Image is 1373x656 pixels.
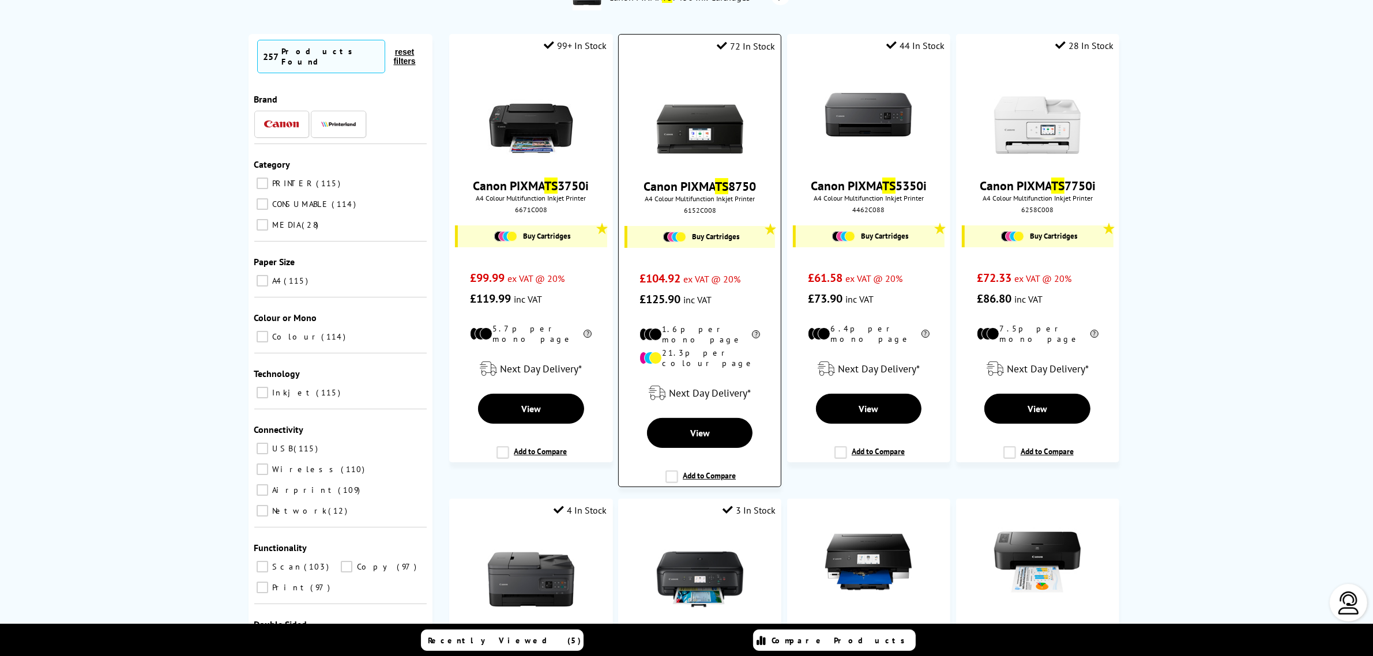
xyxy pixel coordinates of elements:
[980,178,1096,194] a: Canon PIXMATS7750i
[397,561,419,572] span: 97
[254,368,300,379] span: Technology
[977,270,1011,285] span: £72.33
[723,504,776,516] div: 3 In Stock
[793,353,945,385] div: modal_delivery
[385,47,423,66] button: reset filters
[270,561,303,572] span: Scan
[470,291,511,306] span: £119.99
[270,506,328,516] span: Network
[514,293,542,305] span: inc VAT
[683,273,740,285] span: ex VAT @ 20%
[354,561,396,572] span: Copy
[834,446,905,468] label: Add to Compare
[965,205,1111,214] div: 6258C008
[464,231,601,242] a: Buy Cartridges
[421,629,584,651] a: Recently Viewed (5)
[282,46,379,67] div: Products Found
[470,323,592,344] li: 5.7p per mono page
[665,470,736,492] label: Add to Compare
[473,178,589,194] a: Canon PIXMATS3750i
[270,199,331,209] span: CONSUMABLE
[994,519,1081,605] img: Canon-PIXMA-TS205-Front-Print-Small.jpg
[1055,40,1114,51] div: 28 In Stock
[254,256,295,267] span: Paper Size
[808,323,930,344] li: 6.4p per mono page
[669,386,751,399] span: Next Day Delivery*
[683,294,712,306] span: inc VAT
[521,403,541,414] span: View
[332,199,359,209] span: 114
[715,178,728,194] mark: TS
[264,51,279,62] span: 257
[640,271,680,286] span: £104.92
[311,582,333,593] span: 97
[270,387,315,398] span: Inkjet
[554,504,607,516] div: 4 In Stock
[1051,178,1064,194] mark: TS
[257,582,268,593] input: Print 97
[257,484,268,496] input: Airprint 109
[257,219,268,231] input: MEDIA 28
[254,93,278,105] span: Brand
[257,463,268,475] input: Wireless 110
[270,464,340,474] span: Wireless
[717,40,775,52] div: 72 In Stock
[270,443,293,454] span: USB
[494,231,517,242] img: Cartridges
[825,519,912,605] img: Canon-PIXMA-TS8350-front-small.jpg
[254,424,304,435] span: Connectivity
[455,353,607,385] div: modal_delivery
[1014,293,1043,305] span: inc VAT
[640,348,760,368] li: 21.3p per colour page
[1014,273,1071,284] span: ex VAT @ 20%
[257,505,268,516] input: Network 12
[657,72,743,159] img: Canon-TS8750-Front-Small.jpg
[254,159,291,170] span: Category
[1001,231,1024,242] img: Cartridges
[270,220,301,230] span: MEDIA
[962,194,1114,202] span: A4 Colour Multifunction Inkjet Printer
[644,178,756,194] a: Canon PIXMATS8750
[690,427,710,439] span: View
[458,205,604,214] div: 6671C008
[663,232,686,242] img: Cartridges
[772,635,912,646] span: Compare Products
[270,178,315,188] span: PRINTER
[523,231,570,241] span: Buy Cartridges
[257,198,268,210] input: CONSUMABLE 114
[270,331,321,342] span: Colour
[832,231,855,242] img: Cartridges
[811,178,927,194] a: Canon PIXMATS5350i
[796,205,942,214] div: 4462C088
[544,178,558,194] mark: TS
[633,232,769,242] a: Buy Cartridges
[692,232,739,242] span: Buy Cartridges
[640,292,680,307] span: £125.90
[802,231,939,242] a: Buy Cartridges
[294,443,321,454] span: 115
[341,464,368,474] span: 110
[270,485,337,495] span: Airprint
[647,418,753,448] a: View
[1337,591,1360,614] img: user-headset-light.svg
[264,120,299,128] img: Canon
[845,273,902,284] span: ex VAT @ 20%
[317,387,344,398] span: 115
[257,178,268,189] input: PRINTER 115
[321,121,356,127] img: Printerland
[329,506,351,516] span: 12
[488,536,574,623] img: Canon-TS7450a-Front-Main-Small.jpg
[257,387,268,398] input: Inkjet 115
[1003,446,1074,468] label: Add to Compare
[317,178,344,188] span: 115
[428,635,582,646] span: Recently Viewed (5)
[962,353,1114,385] div: modal_delivery
[496,446,567,468] label: Add to Compare
[859,403,878,414] span: View
[254,312,317,323] span: Colour or Mono
[977,291,1011,306] span: £86.80
[338,485,363,495] span: 109
[455,194,607,202] span: A4 Colour Multifunction Inkjet Printer
[254,619,307,630] span: Double Sided
[257,331,268,342] input: Colour 114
